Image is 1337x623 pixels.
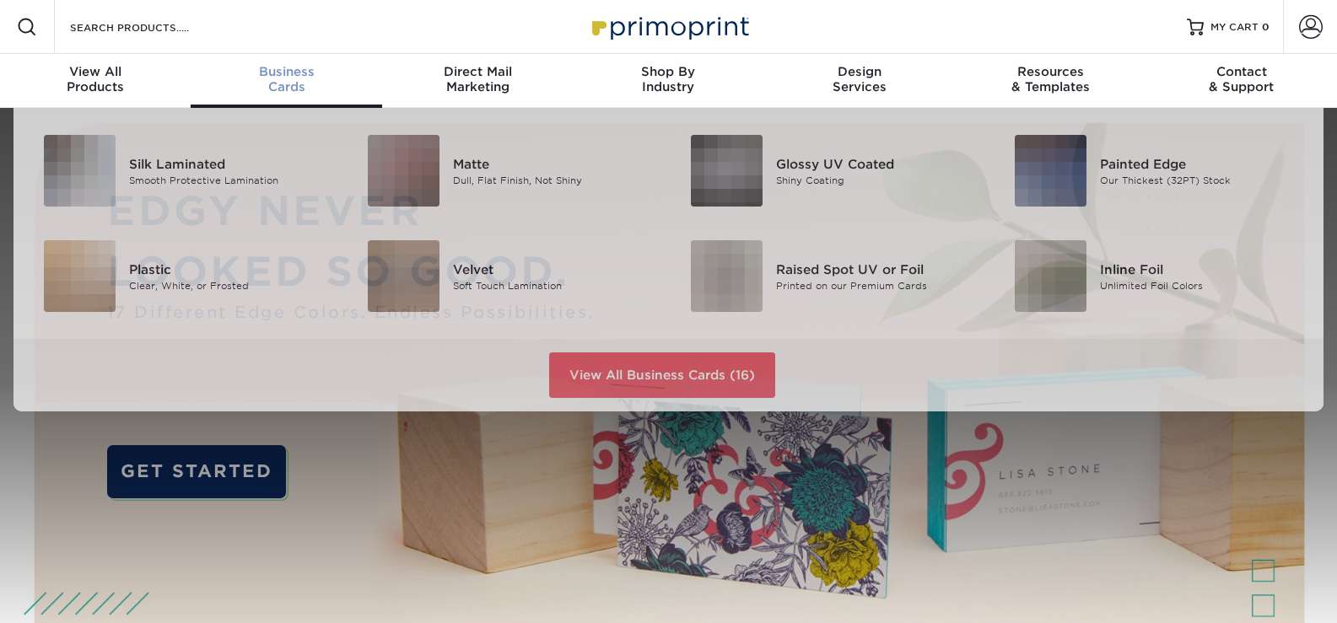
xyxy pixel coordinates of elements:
[955,64,1146,94] div: & Templates
[68,17,233,37] input: SEARCH PRODUCTS.....
[682,234,980,319] a: Raised Spot UV or Foil Business Cards Raised Spot UV or Foil Printed on our Premium Cards
[1210,20,1259,35] span: MY CART
[34,128,332,213] a: Silk Laminated Business Cards Silk Laminated Smooth Protective Lamination
[34,234,332,319] a: Plastic Business Cards Plastic Clear, White, or Frosted
[1100,173,1303,187] div: Our Thickest (32PT) Stock
[585,8,753,45] img: Primoprint
[573,64,763,79] span: Shop By
[191,64,381,79] span: Business
[453,260,656,278] div: Velvet
[1262,21,1270,33] span: 0
[129,154,332,173] div: Silk Laminated
[1015,135,1086,207] img: Painted Edge Business Cards
[129,173,332,187] div: Smooth Protective Lamination
[382,64,573,94] div: Marketing
[453,278,656,293] div: Soft Touch Lamination
[1100,278,1303,293] div: Unlimited Foil Colors
[44,240,116,312] img: Plastic Business Cards
[1146,64,1337,79] span: Contact
[776,260,979,278] div: Raised Spot UV or Foil
[191,54,381,108] a: BusinessCards
[955,54,1146,108] a: Resources& Templates
[1015,240,1086,312] img: Inline Foil Business Cards
[955,64,1146,79] span: Resources
[1005,234,1303,319] a: Inline Foil Business Cards Inline Foil Unlimited Foil Colors
[129,278,332,293] div: Clear, White, or Frosted
[382,54,573,108] a: Direct MailMarketing
[453,154,656,173] div: Matte
[573,64,763,94] div: Industry
[549,352,775,398] a: View All Business Cards (16)
[358,234,656,319] a: Velvet Business Cards Velvet Soft Touch Lamination
[368,240,439,312] img: Velvet Business Cards
[44,135,116,207] img: Silk Laminated Business Cards
[1100,260,1303,278] div: Inline Foil
[1005,128,1303,213] a: Painted Edge Business Cards Painted Edge Our Thickest (32PT) Stock
[776,154,979,173] div: Glossy UV Coated
[691,240,763,312] img: Raised Spot UV or Foil Business Cards
[1146,64,1337,94] div: & Support
[691,135,763,207] img: Glossy UV Coated Business Cards
[1100,154,1303,173] div: Painted Edge
[573,54,763,108] a: Shop ByIndustry
[453,173,656,187] div: Dull, Flat Finish, Not Shiny
[382,64,573,79] span: Direct Mail
[764,64,955,94] div: Services
[776,173,979,187] div: Shiny Coating
[368,135,439,207] img: Matte Business Cards
[358,128,656,213] a: Matte Business Cards Matte Dull, Flat Finish, Not Shiny
[764,64,955,79] span: Design
[1146,54,1337,108] a: Contact& Support
[191,64,381,94] div: Cards
[764,54,955,108] a: DesignServices
[776,278,979,293] div: Printed on our Premium Cards
[129,260,332,278] div: Plastic
[682,128,980,213] a: Glossy UV Coated Business Cards Glossy UV Coated Shiny Coating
